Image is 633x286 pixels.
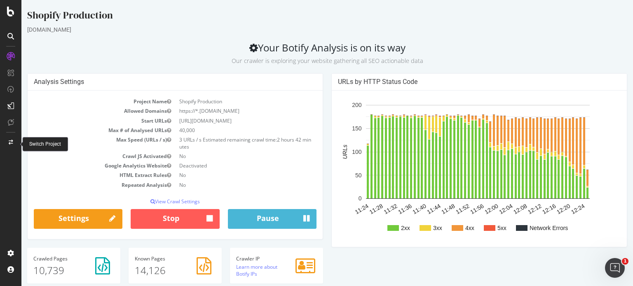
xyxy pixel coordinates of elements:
text: 11:40 [390,202,406,215]
td: Start URLs [12,116,154,126]
text: 200 [331,102,340,109]
td: HTML Extract Rules [12,170,154,180]
text: 11:32 [361,202,377,215]
td: Max Speed (URLs / s) [12,135,154,151]
p: View Crawl Settings [12,198,295,205]
text: 12:20 [534,202,550,215]
button: Pause [206,209,295,229]
small: Our crawler is exploring your website gathering all SEO actionable data [210,57,402,65]
text: 11:44 [404,202,420,215]
h4: Analysis Settings [12,78,295,86]
a: Learn more about Botify IPs [215,263,256,277]
text: 11:48 [419,202,435,215]
text: URLs [320,145,327,159]
iframe: Intercom live chat [605,258,625,278]
h4: URLs by HTTP Status Code [316,78,599,86]
span: 2 hours 42 minutes [158,136,290,150]
div: Switch Project [29,141,61,148]
td: No [154,170,295,180]
p: 14,126 [113,263,194,277]
h4: Pages Crawled [12,256,93,261]
text: 5xx [476,225,485,231]
td: Allowed Domains [12,106,154,116]
text: 12:08 [491,202,507,215]
div: [DOMAIN_NAME] [6,26,606,34]
td: Google Analytics Website [12,161,154,170]
text: 12:00 [462,202,478,215]
text: 50 [334,172,340,179]
h4: Crawler IP [215,256,295,261]
h2: Your Botify Analysis is on its way [6,42,606,65]
div: Shopify Production [6,8,606,26]
td: https://*.[DOMAIN_NAME] [154,106,295,116]
p: 10,739 [12,263,93,277]
td: Crawl JS Activated [12,151,154,161]
td: No [154,151,295,161]
text: 11:28 [347,202,363,215]
text: 3xx [412,225,421,231]
td: Project Name [12,97,154,106]
text: Network Errors [508,225,546,231]
text: 12:12 [505,202,521,215]
text: 0 [337,195,340,202]
text: 12:04 [476,202,492,215]
text: 100 [331,149,340,155]
td: Repeated Analysis [12,180,154,190]
text: 4xx [444,225,453,231]
a: Settings [12,209,101,229]
text: 12:24 [549,202,565,215]
text: 11:56 [448,202,464,215]
td: Max # of Analysed URLs [12,126,154,135]
td: 40,000 [154,126,295,135]
td: [URL][DOMAIN_NAME] [154,116,295,126]
svg: A chart. [316,97,596,241]
button: Stop [109,209,198,229]
td: No [154,180,295,190]
text: 12:16 [520,202,536,215]
td: Deactivated [154,161,295,170]
td: Shopify Production [154,97,295,106]
h4: Pages Known [113,256,194,261]
td: 3 URLs / s Estimated remaining crawl time: [154,135,295,151]
text: 150 [331,125,340,132]
text: 11:24 [332,202,348,215]
span: 1 [622,258,628,265]
text: 11:52 [433,202,449,215]
text: 2xx [380,225,389,231]
text: 11:36 [375,202,392,215]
